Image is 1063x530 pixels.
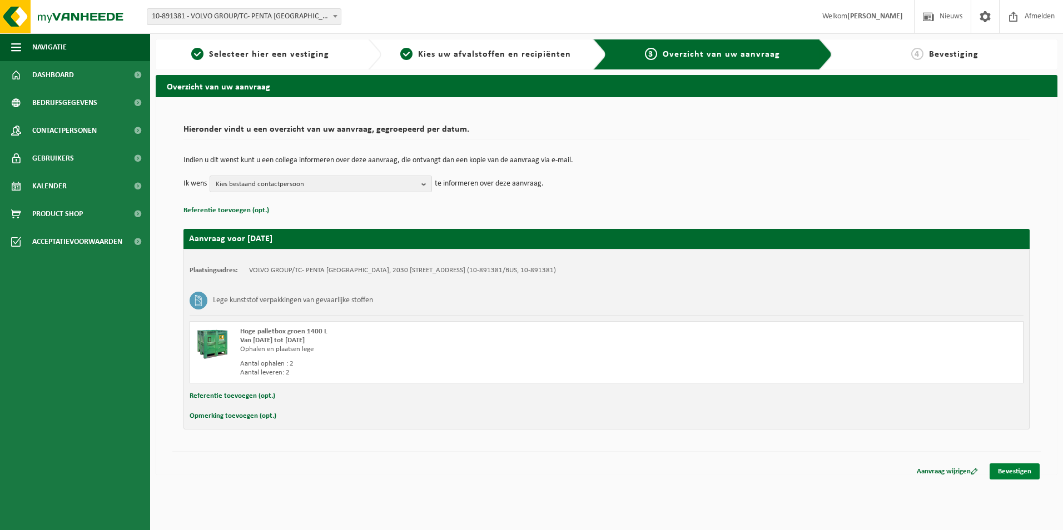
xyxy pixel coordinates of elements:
span: Navigatie [32,33,67,61]
a: 2Kies uw afvalstoffen en recipiënten [387,48,585,61]
span: Contactpersonen [32,117,97,144]
h2: Overzicht van uw aanvraag [156,75,1057,97]
span: 10-891381 - VOLVO GROUP/TC- PENTA ANTWERPEN - ANTWERPEN [147,8,341,25]
span: 3 [645,48,657,60]
p: Indien u dit wenst kunt u een collega informeren over deze aanvraag, die ontvangt dan een kopie v... [183,157,1030,164]
strong: Van [DATE] tot [DATE] [240,337,305,344]
button: Opmerking toevoegen (opt.) [190,409,276,423]
span: Dashboard [32,61,74,89]
a: Bevestigen [990,463,1040,479]
a: Aanvraag wijzigen [908,463,986,479]
span: Bedrijfsgegevens [32,89,97,117]
td: VOLVO GROUP/TC- PENTA [GEOGRAPHIC_DATA], 2030 [STREET_ADDRESS] (10-891381/BUS, 10-891381) [249,266,556,275]
span: 1 [191,48,203,60]
span: Hoge palletbox groen 1400 L [240,328,327,335]
h3: Lege kunststof verpakkingen van gevaarlijke stoffen [213,292,373,309]
span: 4 [911,48,923,60]
a: 1Selecteer hier een vestiging [161,48,359,61]
p: Ik wens [183,176,207,192]
button: Kies bestaand contactpersoon [210,176,432,192]
div: Aantal ophalen : 2 [240,359,651,368]
p: te informeren over deze aanvraag. [435,176,544,192]
span: Kies bestaand contactpersoon [216,176,417,193]
span: Kalender [32,172,67,200]
strong: [PERSON_NAME] [847,12,903,21]
span: 2 [400,48,413,60]
strong: Plaatsingsadres: [190,267,238,274]
button: Referentie toevoegen (opt.) [183,203,269,218]
img: PB-HB-1400-HPE-GN-01.png [196,327,229,361]
span: Gebruikers [32,144,74,172]
div: Aantal leveren: 2 [240,368,651,377]
strong: Aanvraag voor [DATE] [189,234,272,243]
span: 10-891381 - VOLVO GROUP/TC- PENTA ANTWERPEN - ANTWERPEN [147,9,341,24]
div: Ophalen en plaatsen lege [240,345,651,354]
button: Referentie toevoegen (opt.) [190,389,275,403]
span: Selecteer hier een vestiging [209,50,329,59]
span: Overzicht van uw aanvraag [663,50,780,59]
h2: Hieronder vindt u een overzicht van uw aanvraag, gegroepeerd per datum. [183,125,1030,140]
span: Product Shop [32,200,83,228]
span: Bevestiging [929,50,978,59]
span: Kies uw afvalstoffen en recipiënten [418,50,571,59]
span: Acceptatievoorwaarden [32,228,122,256]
